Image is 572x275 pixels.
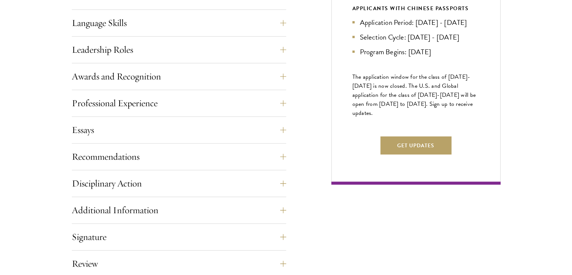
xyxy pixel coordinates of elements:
[352,46,479,57] li: Program Begins: [DATE]
[380,136,451,154] button: Get Updates
[352,4,479,13] div: APPLICANTS WITH CHINESE PASSPORTS
[352,32,479,43] li: Selection Cycle: [DATE] - [DATE]
[72,67,286,86] button: Awards and Recognition
[72,94,286,112] button: Professional Experience
[72,228,286,246] button: Signature
[72,14,286,32] button: Language Skills
[352,17,479,28] li: Application Period: [DATE] - [DATE]
[72,41,286,59] button: Leadership Roles
[72,121,286,139] button: Essays
[72,201,286,219] button: Additional Information
[352,72,476,118] span: The application window for the class of [DATE]-[DATE] is now closed. The U.S. and Global applicat...
[72,174,286,192] button: Disciplinary Action
[72,148,286,166] button: Recommendations
[72,255,286,273] button: Review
